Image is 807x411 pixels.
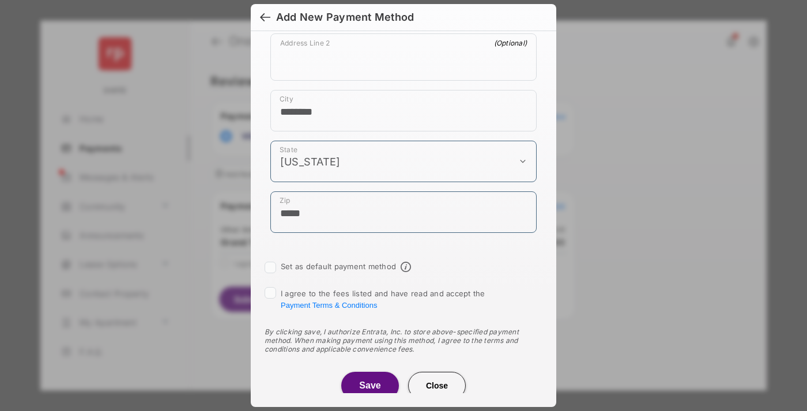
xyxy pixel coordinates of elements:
[270,90,537,131] div: payment_method_screening[postal_addresses][locality]
[270,33,537,81] div: payment_method_screening[postal_addresses][addressLine2]
[281,301,377,310] button: I agree to the fees listed and have read and accept the
[270,191,537,233] div: payment_method_screening[postal_addresses][postalCode]
[281,262,396,271] label: Set as default payment method
[341,372,399,399] button: Save
[281,289,485,310] span: I agree to the fees listed and have read and accept the
[401,262,411,272] span: Default payment method info
[276,11,414,24] div: Add New Payment Method
[265,327,542,353] div: By clicking save, I authorize Entrata, Inc. to store above-specified payment method. When making ...
[270,141,537,182] div: payment_method_screening[postal_addresses][administrativeArea]
[408,372,466,399] button: Close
